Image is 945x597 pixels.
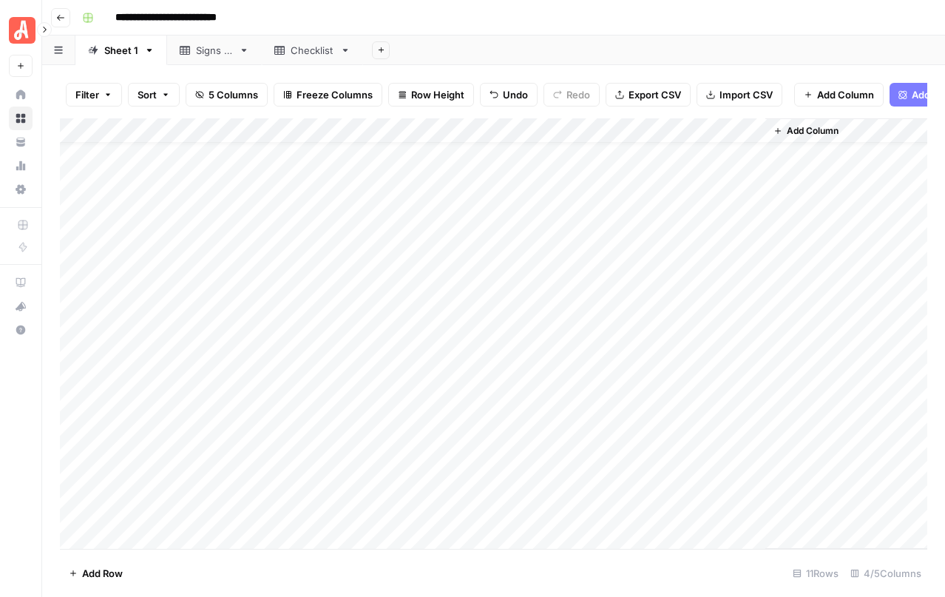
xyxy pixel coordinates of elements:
a: AirOps Academy [9,271,33,294]
div: Sheet 1 [104,43,138,58]
div: 4/5 Columns [844,561,927,585]
button: Redo [543,83,600,107]
button: Help + Support [9,318,33,342]
span: Add Column [817,87,874,102]
a: Settings [9,178,33,201]
a: Sheet 1 [75,36,167,65]
button: Add Row [60,561,132,585]
button: Row Height [388,83,474,107]
div: Checklist [291,43,334,58]
span: Add Column [787,124,839,138]
button: Import CSV [697,83,782,107]
span: Import CSV [719,87,773,102]
button: Export CSV [606,83,691,107]
span: Filter [75,87,99,102]
img: Angi Logo [9,17,35,44]
a: Signs of [167,36,262,65]
a: Your Data [9,130,33,154]
button: Add Column [768,121,844,141]
span: Sort [138,87,157,102]
span: Redo [566,87,590,102]
button: Sort [128,83,180,107]
span: Undo [503,87,528,102]
a: Checklist [262,36,363,65]
button: What's new? [9,294,33,318]
span: Freeze Columns [297,87,373,102]
div: 11 Rows [787,561,844,585]
span: Add Row [82,566,123,581]
button: Undo [480,83,538,107]
button: Workspace: Angi [9,12,33,49]
span: Row Height [411,87,464,102]
div: What's new? [10,295,32,317]
span: Export CSV [629,87,681,102]
button: Add Column [794,83,884,107]
a: Browse [9,107,33,130]
button: 5 Columns [186,83,268,107]
a: Usage [9,154,33,178]
button: Filter [66,83,122,107]
div: Signs of [196,43,233,58]
a: Home [9,83,33,107]
button: Freeze Columns [274,83,382,107]
span: 5 Columns [209,87,258,102]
